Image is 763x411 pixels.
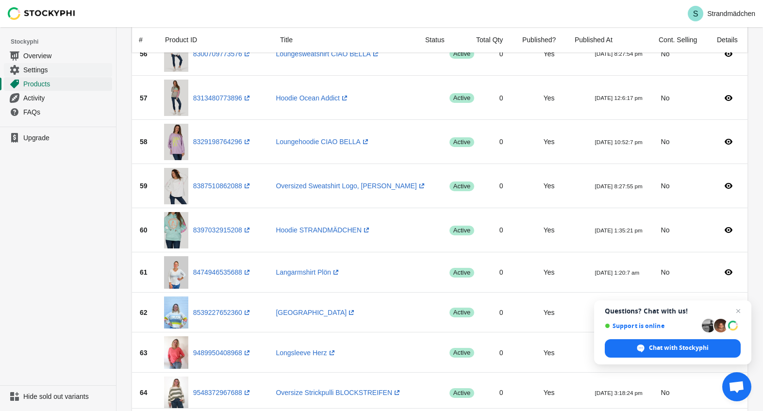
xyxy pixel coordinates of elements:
span: 58 [140,138,148,146]
span: FAQs [23,107,110,117]
a: Oversized Sweatshirt Logo, [PERSON_NAME](opens a new window) [276,182,426,190]
span: active [449,268,474,278]
p: Strandmädchen [707,10,755,17]
td: 0 [492,293,536,333]
span: active [449,308,474,317]
span: 60 [140,226,148,234]
a: [GEOGRAPHIC_DATA](opens a new window) [276,309,356,316]
small: [DATE] 1:35:21 pm [595,227,643,233]
span: Questions? Chat with us! [605,307,741,315]
a: 8387510862088(opens a new window) [193,182,252,190]
td: Yes [536,252,587,293]
span: active [449,348,474,358]
td: No [653,293,710,333]
img: 7182-oversized-sweatshirt-ciao-bellaweiss-448822.jpg [164,35,188,72]
div: Details [709,27,748,52]
span: Activity [23,93,110,103]
span: active [449,226,474,235]
td: 0 [492,76,536,120]
span: Stockyphi [11,37,116,47]
div: Published? [514,27,567,52]
span: Settings [23,65,110,75]
a: Loungehoodie CIAO BELLA(opens a new window) [276,138,370,146]
a: 8329198764296(opens a new window) [193,138,252,146]
td: No [653,32,710,76]
a: Upgrade [4,131,112,145]
text: S [693,10,698,18]
td: Yes [536,208,587,252]
span: 62 [140,309,148,316]
a: Longsleeve Herz(opens a new window) [276,349,336,357]
td: Yes [536,164,587,208]
small: [DATE] 8:27:55 pm [595,183,643,189]
div: Title [272,27,417,52]
img: Stockyphi [8,7,76,20]
a: Products [4,77,112,91]
span: Overview [23,51,110,61]
a: Hoodie Ocean Addict(opens a new window) [276,94,349,102]
span: Support is online [605,322,698,329]
span: active [449,181,474,191]
img: 7228-loungehoodie-ciao-bellaflieder-849932.jpg [164,124,188,160]
td: 0 [492,332,536,373]
img: 7130-hoodie-ocean-addictroyalblau-501418.jpg [164,80,188,116]
button: Avatar with initials SStrandmädchen [684,4,759,23]
small: [DATE] 10:52:7 pm [595,139,643,145]
td: 0 [492,208,536,252]
td: No [653,164,710,208]
a: 9548372967688(opens a new window) [193,389,252,396]
span: Products [23,79,110,89]
td: Yes [536,293,587,333]
span: 63 [140,349,148,357]
td: No [653,120,710,164]
td: No [653,76,710,120]
span: Hide sold out variants [23,392,110,401]
td: Yes [536,332,587,373]
img: 7544-Hoodie_20STRANDM_C3_84DCHEN_20-_20Strandm_C3_A4dchen.jpg [164,212,188,248]
td: 0 [492,252,536,293]
span: Chat with Stockyphi [649,344,709,352]
td: Yes [536,76,587,120]
span: 59 [140,182,148,190]
span: active [449,137,474,147]
td: No [653,252,710,293]
div: Status [417,27,468,52]
span: 57 [140,94,148,102]
div: Product ID [157,27,272,52]
a: Oversize Strickpulli BLOCKSTREIFEN(opens a new window) [276,389,402,396]
a: 9489950408968(opens a new window) [193,349,252,357]
a: 8300709773576(opens a new window) [193,50,252,58]
td: No [653,208,710,252]
small: [DATE] 8:27:54 pm [595,50,643,57]
div: # [139,35,144,45]
a: Overview [4,49,112,63]
span: 56 [140,50,148,58]
span: active [449,388,474,398]
div: Total Qty [468,27,514,52]
a: 8539227652360(opens a new window) [193,309,252,316]
a: Activity [4,91,112,105]
div: Cont. Selling [651,27,709,52]
td: 0 [492,164,536,208]
td: Yes [536,120,587,164]
div: Open chat [722,372,751,401]
span: active [449,93,474,103]
a: Loungesweatshirt CIAO BELLA(opens a new window) [276,50,380,58]
span: 64 [140,389,148,396]
span: Avatar with initials S [688,6,703,21]
small: [DATE] 3:18:24 pm [595,390,643,396]
div: Published At [567,27,651,52]
small: [DATE] 12:6:17 pm [595,95,643,101]
a: FAQs [4,105,112,119]
td: 0 [492,120,536,164]
a: Langarmshirt Plön(opens a new window) [276,268,341,276]
span: Close chat [732,305,744,317]
a: 8313480773896(opens a new window) [193,94,252,102]
div: Chat with Stockyphi [605,339,741,358]
a: Hide sold out variants [4,390,112,403]
img: 3C49B304-59A1-43FA-B347-D423EE5A5227.jpg [164,377,188,409]
td: Yes [536,32,587,76]
a: 8474946535688(opens a new window) [193,268,252,276]
span: active [449,49,474,59]
a: 8397032915208(opens a new window) [193,226,252,234]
